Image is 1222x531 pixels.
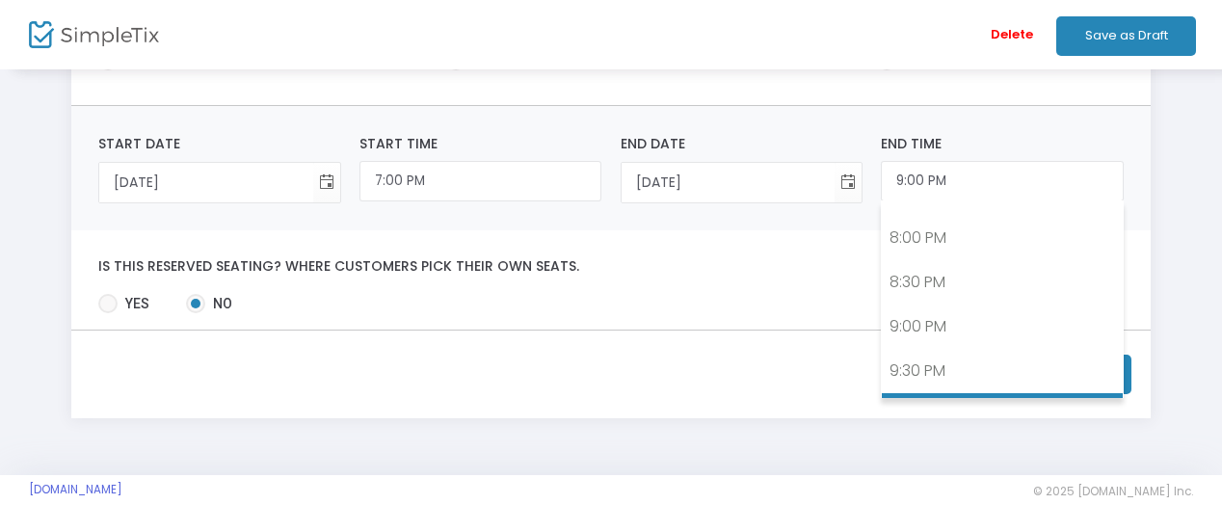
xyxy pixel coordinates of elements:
button: Save as Draft [1056,16,1196,56]
span: Delete [991,9,1033,61]
label: Start Date [98,134,340,154]
span: © 2025 [DOMAIN_NAME] Inc. [1033,484,1193,499]
label: Start Time [359,134,601,154]
input: End Time [881,161,1123,202]
span: Yes [118,294,149,314]
label: Is this reserved seating? Where customers pick their own seats. [98,258,1123,276]
a: 9:30 PM [882,349,1122,393]
button: Toggle calendar [313,163,340,202]
button: Toggle calendar [835,163,862,202]
a: 8:30 PM [882,260,1122,305]
a: 10:00 PM [882,393,1122,438]
span: No [205,294,232,314]
a: [DOMAIN_NAME] [29,482,122,497]
label: End Time [881,134,1123,154]
input: Select date [622,163,835,202]
a: 9:00 PM [882,305,1122,349]
label: End Date [621,134,863,154]
a: 8:00 PM [882,216,1122,260]
input: Start Time [359,161,601,202]
input: Select date [99,163,312,202]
